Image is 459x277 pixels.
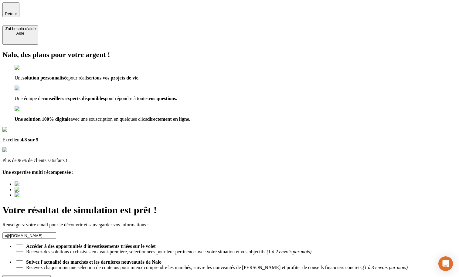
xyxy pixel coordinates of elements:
[15,117,190,122] span: avec une souscription en quelques clics
[438,256,453,271] div: Open Intercom Messenger
[363,265,408,270] em: (1 à 3 envois par mois)
[2,222,457,228] p: Renseignez votre email pour le découvrir et sauvegarder vos informations :
[267,249,311,254] em: (1 à 2 envois par mois)
[2,51,457,59] h2: Nalo, des plans pour votre argent !
[2,137,38,142] span: Excellent
[26,259,408,270] p: Recevez chaque mois une sélection de contenus pour mieux comprendre les marchés, suivre les nouve...
[26,259,161,265] strong: Suivez l'actualité des marchés et les dernières nouveautés de Nalo
[16,245,23,252] input: Accéder à des opportunités d'investissements triées sur le voletRecevez des solutions exclusives ...
[15,96,177,101] span: Une équipe de pour répondre à toutes
[15,106,41,112] img: checkmark
[15,192,71,198] img: Best savings advice award
[2,127,38,132] img: Google Review
[2,25,38,45] button: J’ai besoin d'aideAide
[15,117,70,122] strong: Une solution 100% digitale
[15,75,140,80] span: Une pour réaliser
[21,137,38,142] strong: 4,8 sur 5
[15,187,71,192] img: Best savings advice award
[16,260,23,268] input: Suivez l'actualité des marchés et les dernières nouveautés de NaloRecevez chaque mois une sélecti...
[2,170,457,175] h4: Une expertise multi récompensée :
[2,147,32,153] img: reviews stars
[5,12,17,16] span: Retour
[42,96,105,101] strong: conseillers experts disponibles
[15,65,41,70] img: checkmark
[148,96,177,101] strong: vos questions.
[5,26,36,31] div: J’ai besoin d'aide
[147,117,190,122] strong: directement en ligne.
[2,158,457,163] p: Plus de 96% de clients satisfaits !
[5,31,36,35] div: Aide
[2,2,19,17] button: Retour
[26,244,156,249] strong: Accéder à des opportunités d'investissements triées sur le volet
[2,204,457,216] h1: Votre résultat de simulation est prêt !
[2,232,56,239] input: Email
[93,75,140,80] strong: tous vos projets de vie.
[15,181,71,187] img: Best savings advice award
[23,75,69,80] strong: solution personnalisée
[15,86,41,91] img: checkmark
[21,244,457,255] span: Recevez des solutions exclusives en avant-première, sélectionnées pour leur pertinence avec votre...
